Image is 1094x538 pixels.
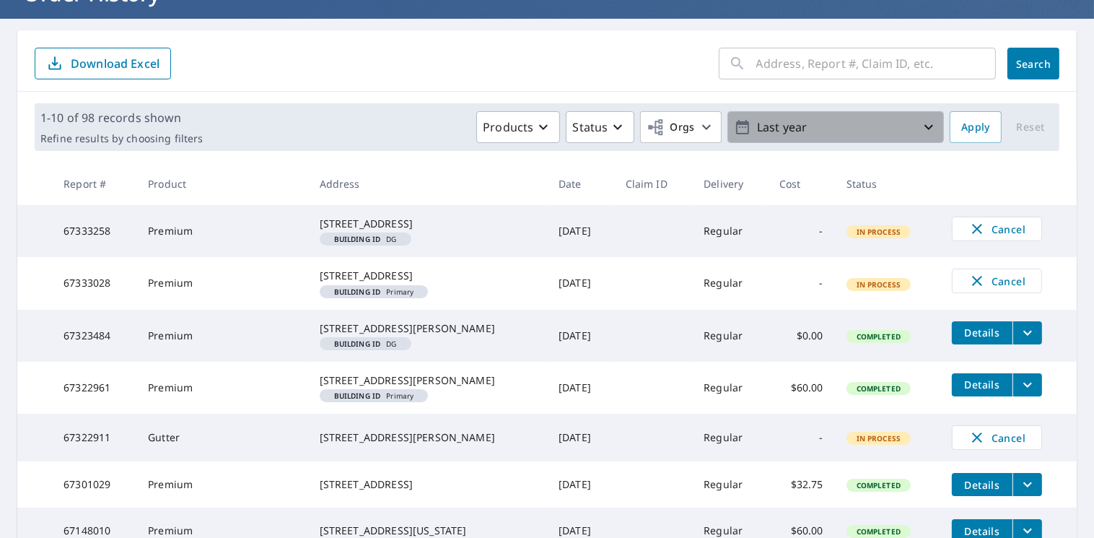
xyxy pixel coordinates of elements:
[52,414,136,461] td: 67322911
[52,310,136,362] td: 67323484
[640,111,722,143] button: Orgs
[325,340,406,347] span: DG
[952,425,1042,450] button: Cancel
[692,205,768,257] td: Regular
[952,217,1042,241] button: Cancel
[768,461,835,508] td: $32.75
[52,162,136,205] th: Report #
[320,321,535,336] div: [STREET_ADDRESS][PERSON_NAME]
[334,235,381,243] em: Building ID
[848,526,909,537] span: Completed
[52,362,136,414] td: 67322961
[320,373,535,388] div: [STREET_ADDRESS][PERSON_NAME]
[960,478,1004,492] span: Details
[967,220,1027,238] span: Cancel
[547,257,614,309] td: [DATE]
[566,111,634,143] button: Status
[325,392,423,399] span: Primary
[320,524,535,538] div: [STREET_ADDRESS][US_STATE]
[961,118,990,136] span: Apply
[967,272,1027,290] span: Cancel
[547,362,614,414] td: [DATE]
[1012,473,1042,496] button: filesDropdownBtn-67301029
[692,461,768,508] td: Regular
[835,162,940,205] th: Status
[960,326,1004,339] span: Details
[967,429,1027,446] span: Cancel
[768,257,835,309] td: -
[136,362,308,414] td: Premium
[727,111,944,143] button: Last year
[547,461,614,508] td: [DATE]
[71,56,159,71] p: Download Excel
[40,132,203,145] p: Refine results by choosing filters
[547,310,614,362] td: [DATE]
[952,473,1012,496] button: detailsBtn-67301029
[136,205,308,257] td: Premium
[751,115,920,140] p: Last year
[756,43,996,84] input: Address, Report #, Claim ID, etc.
[334,340,381,347] em: Building ID
[952,373,1012,396] button: detailsBtn-67322961
[692,414,768,461] td: Regular
[325,235,406,243] span: DG
[572,118,608,136] p: Status
[308,162,547,205] th: Address
[320,477,535,492] div: [STREET_ADDRESS]
[325,288,423,295] span: Primary
[52,205,136,257] td: 67333258
[547,205,614,257] td: [DATE]
[334,288,381,295] em: Building ID
[692,310,768,362] td: Regular
[768,162,835,205] th: Cost
[136,461,308,508] td: Premium
[52,461,136,508] td: 67301029
[1019,57,1048,71] span: Search
[692,362,768,414] td: Regular
[320,269,535,283] div: [STREET_ADDRESS]
[950,111,1002,143] button: Apply
[848,433,910,443] span: In Process
[692,257,768,309] td: Regular
[334,392,381,399] em: Building ID
[40,109,203,126] p: 1-10 of 98 records shown
[483,118,533,136] p: Products
[952,321,1012,344] button: detailsBtn-67323484
[136,257,308,309] td: Premium
[960,378,1004,391] span: Details
[1012,321,1042,344] button: filesDropdownBtn-67323484
[768,310,835,362] td: $0.00
[1012,373,1042,396] button: filesDropdownBtn-67322961
[136,162,308,205] th: Product
[52,257,136,309] td: 67333028
[952,269,1042,293] button: Cancel
[476,111,560,143] button: Products
[136,310,308,362] td: Premium
[692,162,768,205] th: Delivery
[136,414,308,461] td: Gutter
[320,430,535,445] div: [STREET_ADDRESS][PERSON_NAME]
[35,48,171,79] button: Download Excel
[647,118,695,136] span: Orgs
[768,414,835,461] td: -
[960,524,1004,538] span: Details
[1007,48,1059,79] button: Search
[614,162,693,205] th: Claim ID
[547,414,614,461] td: [DATE]
[848,227,910,237] span: In Process
[768,205,835,257] td: -
[848,279,910,290] span: In Process
[320,217,535,231] div: [STREET_ADDRESS]
[848,331,909,342] span: Completed
[848,383,909,394] span: Completed
[848,480,909,490] span: Completed
[547,162,614,205] th: Date
[768,362,835,414] td: $60.00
